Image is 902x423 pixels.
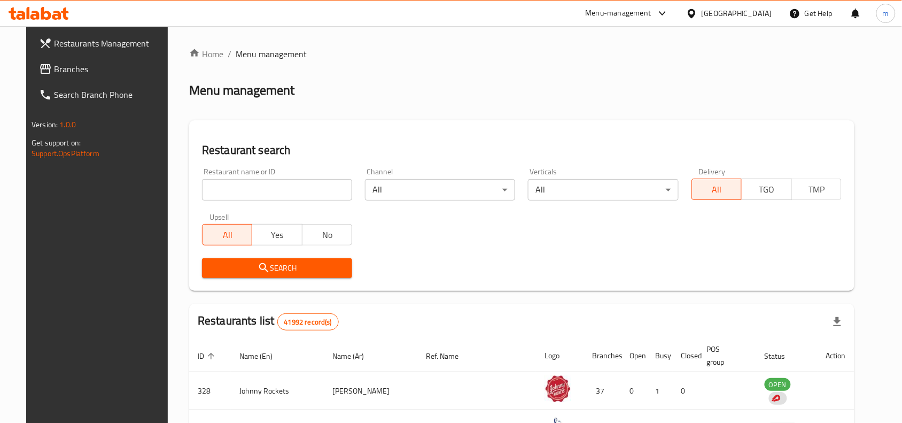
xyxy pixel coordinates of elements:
[302,224,352,245] button: No
[741,179,791,200] button: TGO
[365,179,515,201] div: All
[699,168,726,175] label: Delivery
[307,227,348,243] span: No
[791,179,842,200] button: TMP
[202,179,352,201] input: Search for restaurant name or ID..
[528,179,678,201] div: All
[30,30,177,56] a: Restaurants Management
[236,48,307,60] span: Menu management
[198,313,339,330] h2: Restaurants list
[769,392,787,405] div: Indicates that the vendor menu management has been moved to DH Catalog service
[252,224,302,245] button: Yes
[333,350,378,363] span: Name (Ar)
[426,350,472,363] span: Ref. Name
[765,350,799,363] span: Status
[211,262,344,275] span: Search
[198,350,218,363] span: ID
[324,372,417,410] td: [PERSON_NAME]
[584,340,621,372] th: Branches
[691,179,742,200] button: All
[54,37,168,50] span: Restaurants Management
[707,343,743,368] span: POS group
[696,182,737,197] span: All
[647,340,673,372] th: Busy
[189,48,223,60] a: Home
[202,142,842,158] h2: Restaurant search
[32,118,58,132] span: Version:
[584,372,621,410] td: 37
[189,82,294,99] h2: Menu management
[30,56,177,82] a: Branches
[702,7,772,19] div: [GEOGRAPHIC_DATA]
[228,48,231,60] li: /
[771,394,781,403] img: delivery hero logo
[32,136,81,150] span: Get support on:
[621,372,647,410] td: 0
[621,340,647,372] th: Open
[765,379,791,391] span: OPEN
[883,7,889,19] span: m
[202,258,352,278] button: Search
[30,82,177,107] a: Search Branch Phone
[647,372,673,410] td: 1
[231,372,324,410] td: Johnny Rockets
[189,48,854,60] nav: breadcrumb
[545,375,571,402] img: Johnny Rockets
[239,350,286,363] span: Name (En)
[818,340,854,372] th: Action
[796,182,837,197] span: TMP
[32,147,99,160] a: Support.OpsPlatform
[189,372,231,410] td: 328
[202,224,252,245] button: All
[256,227,298,243] span: Yes
[209,213,229,221] label: Upsell
[746,182,787,197] span: TGO
[54,88,168,101] span: Search Branch Phone
[59,118,76,132] span: 1.0.0
[536,340,584,372] th: Logo
[673,372,698,410] td: 0
[207,227,248,243] span: All
[278,317,338,327] span: 41992 record(s)
[825,309,850,335] div: Export file
[54,63,168,75] span: Branches
[586,7,651,20] div: Menu-management
[673,340,698,372] th: Closed
[277,313,339,330] div: Total records count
